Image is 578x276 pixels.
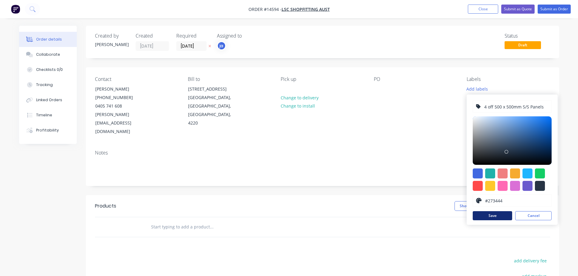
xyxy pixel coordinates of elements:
[95,110,146,136] div: [PERSON_NAME][EMAIL_ADDRESS][DOMAIN_NAME]
[188,76,271,82] div: Bill to
[485,168,495,178] div: #20b2aa
[505,33,550,39] div: Status
[19,77,77,92] button: Tracking
[511,257,550,265] button: add delivery fee
[498,181,508,191] div: #ff69b4
[281,76,364,82] div: Pick up
[505,41,541,49] span: Draft
[95,85,146,93] div: [PERSON_NAME]
[95,41,128,48] div: [PERSON_NAME]
[19,92,77,108] button: Linked Orders
[176,33,210,39] div: Required
[188,85,238,93] div: [STREET_ADDRESS]
[36,97,62,103] div: Linked Orders
[95,76,178,82] div: Contact
[374,76,457,82] div: PO
[19,108,77,123] button: Timeline
[36,128,59,133] div: Profitability
[510,181,520,191] div: #da70d6
[95,93,146,102] div: [PHONE_NUMBER]
[535,181,545,191] div: #273444
[535,168,545,178] div: #13ce66
[95,102,146,110] div: 0405 741 608
[282,6,330,12] a: LSC Shopfitting Aust
[36,82,52,88] div: Tracking
[473,181,483,191] div: #ff4949
[485,181,495,191] div: #ffc82c
[36,67,63,72] div: Checklists 0/0
[217,33,278,39] div: Assigned to
[19,123,77,138] button: Profitability
[19,62,77,77] button: Checklists 0/0
[11,5,20,14] img: Factory
[95,202,116,210] div: Products
[501,5,535,14] button: Submit as Quote
[136,33,169,39] div: Created
[248,6,282,12] span: Order #14594 -
[538,5,571,14] button: Submit as Order
[473,211,512,220] button: Save
[95,33,128,39] div: Created by
[277,93,322,101] button: Change to delivery
[473,168,483,178] div: #4169e1
[455,201,502,211] button: Show / Hide columns
[36,37,62,42] div: Order details
[36,52,60,57] div: Collaborate
[188,93,238,127] div: [GEOGRAPHIC_DATA], [GEOGRAPHIC_DATA], [GEOGRAPHIC_DATA], 4220
[36,112,52,118] div: Timeline
[467,76,550,82] div: Labels
[522,168,532,178] div: #1fb6ff
[95,150,550,156] div: Notes
[515,211,552,220] button: Cancel
[510,168,520,178] div: #f6ab2f
[19,32,77,47] button: Order details
[19,47,77,62] button: Collaborate
[183,85,244,128] div: [STREET_ADDRESS][GEOGRAPHIC_DATA], [GEOGRAPHIC_DATA], [GEOGRAPHIC_DATA], 4220
[90,85,151,136] div: [PERSON_NAME][PHONE_NUMBER]0405 741 608[PERSON_NAME][EMAIL_ADDRESS][DOMAIN_NAME]
[498,168,508,178] div: #f08080
[484,101,548,112] input: Enter label name...
[277,102,318,110] button: Change to install
[217,41,226,50] button: ja
[151,221,272,233] input: Start typing to add a product...
[522,181,532,191] div: #6a5acd
[463,85,491,93] button: Add labels
[468,5,498,14] button: Close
